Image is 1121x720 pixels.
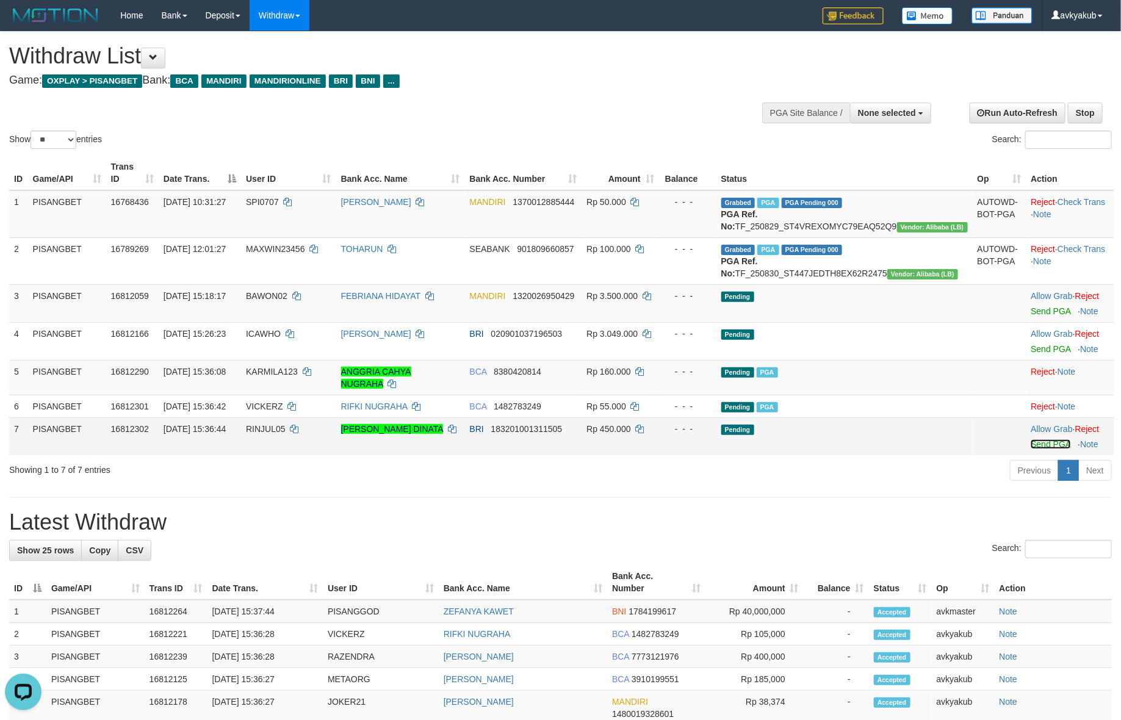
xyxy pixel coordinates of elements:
th: Bank Acc. Number: activate to sort column ascending [465,156,582,190]
span: 16812302 [111,424,149,434]
span: BNI [356,74,380,88]
td: · [1026,360,1114,395]
td: 1 [9,190,28,238]
td: 7 [9,417,28,455]
span: OXPLAY > PISANGBET [42,74,142,88]
span: [DATE] 10:31:27 [164,197,226,207]
td: [DATE] 15:37:44 [207,600,323,623]
a: [PERSON_NAME] [444,652,514,661]
td: PISANGBET [28,322,106,360]
span: Rp 3.049.000 [586,329,638,339]
td: 16812239 [145,646,207,668]
a: Note [1000,697,1018,707]
span: · [1031,424,1075,434]
a: Reject [1075,291,1100,301]
td: TF_250829_ST4VREXOMYC79EAQ52Q9 [716,190,973,238]
td: 4 [9,668,46,691]
a: Reject [1075,424,1100,434]
span: [DATE] 15:36:08 [164,367,226,376]
td: 2 [9,237,28,284]
span: 16812290 [111,367,149,376]
span: Rp 100.000 [586,244,630,254]
a: Send PGA [1031,439,1070,449]
span: ICAWHO [246,329,281,339]
th: Date Trans.: activate to sort column ascending [207,565,323,600]
td: · [1026,284,1114,322]
span: BCA [612,674,629,684]
td: · · [1026,237,1114,284]
span: Pending [721,402,754,412]
th: Game/API: activate to sort column ascending [28,156,106,190]
a: Note [1080,439,1098,449]
a: Send PGA [1031,306,1070,316]
td: 16812221 [145,623,207,646]
td: PISANGBET [28,417,106,455]
a: Note [1000,674,1018,684]
span: Pending [721,329,754,340]
td: · [1026,395,1114,417]
th: ID: activate to sort column descending [9,565,46,600]
span: Accepted [874,697,910,708]
span: Copy 3910199551 to clipboard [632,674,679,684]
span: Rp 3.500.000 [586,291,638,301]
a: [PERSON_NAME] [444,674,514,684]
span: MANDIRI [612,697,648,707]
td: PISANGBET [46,623,145,646]
a: [PERSON_NAME] [341,329,411,339]
th: Status [716,156,973,190]
img: MOTION_logo.png [9,6,102,24]
span: Marked by avkyakub [757,367,778,378]
span: [DATE] 12:01:27 [164,244,226,254]
a: ZEFANYA KAWET [444,607,514,616]
span: MANDIRI [470,197,506,207]
span: Accepted [874,607,910,617]
input: Search: [1025,131,1112,149]
select: Showentries [31,131,76,149]
a: Send PGA [1031,344,1070,354]
td: TF_250830_ST447JEDTH8EX62R2475 [716,237,973,284]
td: METAORG [323,668,439,691]
a: Note [1080,306,1098,316]
span: [DATE] 15:26:23 [164,329,226,339]
a: TOHARUN [341,244,383,254]
label: Search: [992,131,1112,149]
th: Bank Acc. Number: activate to sort column ascending [607,565,705,600]
div: - - - [664,290,712,302]
th: Status: activate to sort column ascending [869,565,932,600]
th: Amount: activate to sort column ascending [582,156,658,190]
td: PISANGBET [46,646,145,668]
th: Bank Acc. Name: activate to sort column ascending [439,565,607,600]
td: - [804,623,869,646]
a: CSV [118,540,151,561]
a: Note [1080,344,1098,354]
a: RIFKI NUGRAHA [341,401,408,411]
td: 3 [9,284,28,322]
td: - [804,668,869,691]
span: RINJUL05 [246,424,286,434]
span: Copy 7773121976 to clipboard [632,652,679,661]
th: Balance [659,156,716,190]
a: RIFKI NUGRAHA [444,629,511,639]
th: Action [995,565,1112,600]
td: avkmaster [932,600,995,623]
span: Copy 1784199617 to clipboard [629,607,676,616]
span: BCA [170,74,198,88]
button: None selected [850,103,931,123]
td: [DATE] 15:36:28 [207,646,323,668]
div: PGA Site Balance / [762,103,850,123]
a: Note [1058,401,1076,411]
span: BRI [470,424,484,434]
b: PGA Ref. No: [721,209,758,231]
th: Trans ID: activate to sort column ascending [145,565,207,600]
span: Grabbed [721,245,755,255]
span: Copy 1482783249 to clipboard [632,629,679,639]
td: AUTOWD-BOT-PGA [973,190,1026,238]
span: Copy 1320026950429 to clipboard [513,291,574,301]
span: Copy 183201001311505 to clipboard [491,424,563,434]
span: Marked by avkyakub [757,198,779,208]
a: FEBRIANA HIDAYAT [341,291,420,301]
label: Show entries [9,131,102,149]
td: avkyakub [932,646,995,668]
span: VICKERZ [246,401,283,411]
a: ANGGRIA CAHYA NUGRAHA [341,367,411,389]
